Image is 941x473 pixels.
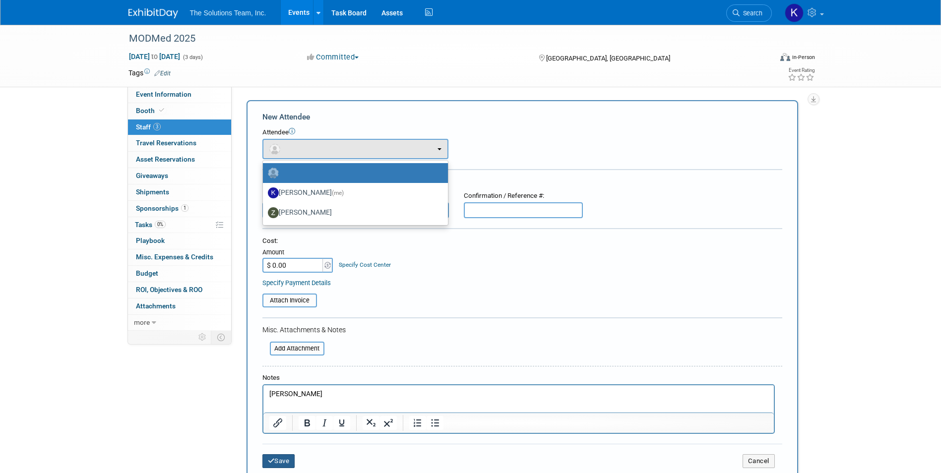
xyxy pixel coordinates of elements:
[155,221,166,228] span: 0%
[128,298,231,314] a: Attachments
[136,172,168,179] span: Giveaways
[726,4,772,22] a: Search
[262,454,295,468] button: Save
[154,70,171,77] a: Edit
[128,68,171,78] td: Tags
[128,8,178,18] img: ExhibitDay
[380,416,397,430] button: Superscript
[262,325,782,335] div: Misc. Attachments & Notes
[128,249,231,265] a: Misc. Expenses & Credits
[125,30,757,48] div: MODMed 2025
[333,416,350,430] button: Underline
[464,191,583,201] div: Confirmation / Reference #:
[268,185,438,201] label: [PERSON_NAME]
[409,416,426,430] button: Numbered list
[304,52,363,62] button: Committed
[136,188,169,196] span: Shipments
[316,416,333,430] button: Italic
[262,248,334,258] div: Amount
[153,123,161,130] span: 3
[788,68,815,73] div: Event Rating
[194,331,211,344] td: Personalize Event Tab Strip
[136,155,195,163] span: Asset Reservations
[128,168,231,184] a: Giveaways
[332,189,344,196] span: (me)
[136,253,213,261] span: Misc. Expenses & Credits
[211,331,231,344] td: Toggle Event Tabs
[128,282,231,298] a: ROI, Objectives & ROO
[785,3,804,22] img: Kaelon Harris
[128,135,231,151] a: Travel Reservations
[128,152,231,168] a: Asset Reservations
[268,207,279,218] img: Z.jpg
[262,279,331,287] a: Specify Payment Details
[134,318,150,326] span: more
[136,204,188,212] span: Sponsorships
[159,108,164,113] i: Booth reservation complete
[128,217,231,233] a: Tasks0%
[128,266,231,282] a: Budget
[128,87,231,103] a: Event Information
[128,201,231,217] a: Sponsorships1
[136,302,176,310] span: Attachments
[182,54,203,60] span: (3 days)
[136,236,165,244] span: Playbook
[268,205,438,221] label: [PERSON_NAME]
[262,236,782,246] div: Cost:
[136,90,191,98] span: Event Information
[128,119,231,135] a: Staff3
[262,177,782,186] div: Registration / Ticket Info (optional)
[262,373,775,383] div: Notes
[339,261,391,268] a: Specify Cost Center
[262,128,782,137] div: Attendee
[150,53,159,60] span: to
[268,187,279,198] img: K.jpg
[363,416,379,430] button: Subscript
[128,103,231,119] a: Booth
[181,204,188,212] span: 1
[299,416,315,430] button: Bold
[262,112,782,122] div: New Attendee
[136,286,202,294] span: ROI, Objectives & ROO
[743,454,775,468] button: Cancel
[268,168,279,178] img: Unassigned-User-Icon.png
[128,184,231,200] a: Shipments
[136,139,196,147] span: Travel Reservations
[546,55,670,62] span: [GEOGRAPHIC_DATA], [GEOGRAPHIC_DATA]
[190,9,266,17] span: The Solutions Team, Inc.
[136,123,161,131] span: Staff
[135,221,166,229] span: Tasks
[136,269,158,277] span: Budget
[136,107,166,115] span: Booth
[269,416,286,430] button: Insert/edit link
[427,416,443,430] button: Bullet list
[128,52,181,61] span: [DATE] [DATE]
[780,53,790,61] img: Format-Inperson.png
[128,315,231,331] a: more
[713,52,816,66] div: Event Format
[740,9,762,17] span: Search
[263,385,774,413] iframe: Rich Text Area
[128,233,231,249] a: Playbook
[792,54,815,61] div: In-Person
